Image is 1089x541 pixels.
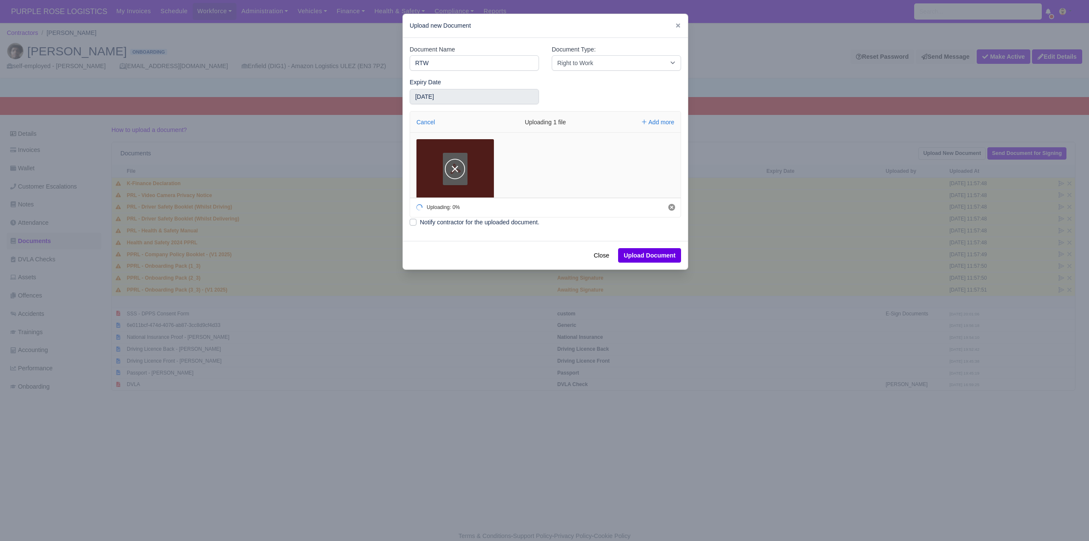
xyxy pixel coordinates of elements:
label: Document Type: [552,45,596,54]
div: Uploading 1 file [482,112,609,133]
button: Cancel [668,204,675,211]
label: Expiry Date [410,77,441,87]
button: Close [588,248,615,263]
input: Use the arrow keys to pick a date [410,89,539,104]
span: Add more [648,119,674,126]
button: Upload Document [618,248,681,263]
div: Uploading: 0% [427,205,460,210]
div: Uploading [410,198,462,217]
button: Cancel [414,116,438,128]
iframe: Chat Widget [1046,500,1089,541]
label: Notify contractor for the uploaded document. [420,218,539,227]
div: Upload new Document [403,14,688,38]
div: File Uploader [410,111,681,218]
button: Cancel upload [443,157,467,181]
button: Add more files [639,116,678,128]
label: Document Name [410,45,455,54]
